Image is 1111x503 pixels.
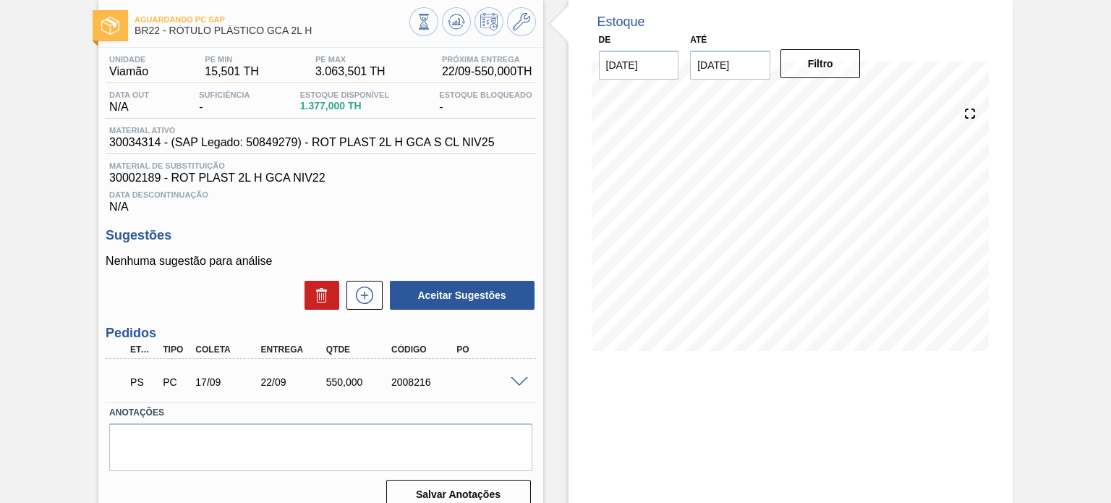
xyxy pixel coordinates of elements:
[135,15,409,24] span: Aguardando PC SAP
[135,25,409,36] span: BR22 - RÓTULO PLÁSTICO GCA 2L H
[435,90,535,114] div: -
[388,376,459,388] div: 2008216
[106,228,535,243] h3: Sugestões
[780,49,861,78] button: Filtro
[109,126,494,135] span: Material ativo
[192,376,263,388] div: 17/09/2025
[257,376,329,388] div: 22/09/2025
[199,90,250,99] span: Suficiência
[195,90,253,114] div: -
[257,345,329,355] div: Entrega
[205,65,258,78] span: 15,501 TH
[109,55,148,64] span: Unidade
[315,55,386,64] span: PE MAX
[442,7,471,36] button: Atualizar Gráfico
[474,7,503,36] button: Programar Estoque
[159,345,192,355] div: Tipo
[599,51,679,80] input: dd/mm/yyyy
[109,90,149,99] span: Data out
[297,281,339,310] div: Excluir Sugestões
[315,65,386,78] span: 3.063,501 TH
[109,161,532,170] span: Material de Substituição
[383,279,536,311] div: Aceitar Sugestões
[442,65,532,78] span: 22/09 - 550,000 TH
[300,90,389,99] span: Estoque Disponível
[409,7,438,36] button: Visão Geral dos Estoques
[130,376,156,388] p: PS
[106,90,153,114] div: N/A
[597,14,645,30] div: Estoque
[109,190,532,199] span: Data Descontinuação
[192,345,263,355] div: Coleta
[323,345,394,355] div: Qtde
[109,172,532,185] span: 30002189 - ROT PLAST 2L H GCA NIV22
[101,17,119,35] img: Ícone
[106,185,535,214] div: N/A
[109,402,532,423] label: Anotações
[127,345,159,355] div: Etapa
[300,101,389,111] span: 1.377,000 TH
[106,326,535,341] h3: Pedidos
[599,35,611,45] label: De
[453,345,524,355] div: PO
[106,255,535,268] p: Nenhuma sugestão para análise
[388,345,459,355] div: Código
[690,51,770,80] input: dd/mm/yyyy
[127,366,159,398] div: Aguardando PC SAP
[159,376,192,388] div: Pedido de Compra
[323,376,394,388] div: 550,000
[205,55,258,64] span: PE MIN
[109,65,148,78] span: Viamão
[339,281,383,310] div: Nova sugestão
[109,136,494,149] span: 30034314 - (SAP Legado: 50849279) - ROT PLAST 2L H GCA S CL NIV25
[390,281,535,310] button: Aceitar Sugestões
[439,90,532,99] span: Estoque Bloqueado
[690,35,707,45] label: Até
[442,55,532,64] span: Próxima Entrega
[507,7,536,36] button: Ir ao Master Data / Geral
